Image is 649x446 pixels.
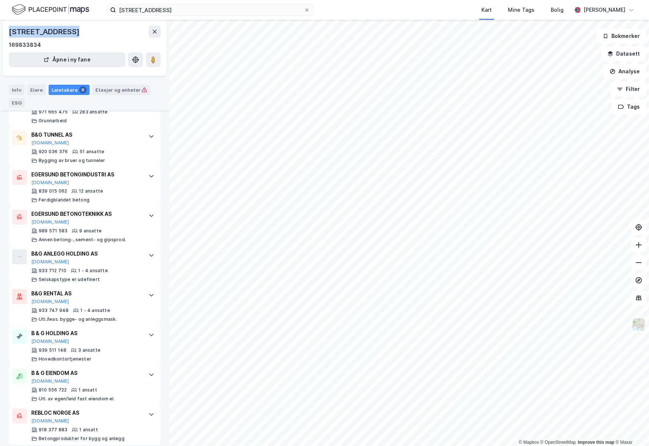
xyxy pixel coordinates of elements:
img: Z [632,317,646,331]
input: Søk på adresse, matrikkel, gårdeiere, leietakere eller personer [116,4,304,15]
div: Betongprodukter for bygg og anlegg [39,436,124,442]
div: B & G HOLDING AS [31,329,141,338]
div: 1 ansatt [79,427,98,433]
div: Annen betong-, sement- og gipsprod. [39,237,126,243]
div: REBLOC NORGE AS [31,408,141,417]
div: 1 - 4 ansatte [78,268,108,274]
div: Hovedkontortjenester [39,356,91,362]
button: [DOMAIN_NAME] [31,180,69,186]
button: Analyse [603,64,646,79]
div: 169833834 [9,41,41,49]
div: 12 ansatte [79,188,103,194]
div: 810 556 722 [39,387,67,393]
iframe: Chat Widget [612,411,649,446]
div: 51 ansatte [80,149,104,155]
button: Tags [612,99,646,114]
div: 839 015 062 [39,188,67,194]
div: 933 747 948 [39,308,69,313]
div: Kart [481,6,492,14]
div: Selskapstype er udefinert [39,277,100,282]
div: Eiere [27,85,46,95]
div: 283 ansatte [80,109,108,115]
div: 9 ansatte [79,228,102,234]
button: [DOMAIN_NAME] [31,140,69,146]
div: 989 571 583 [39,228,67,234]
div: Bygging av bruer og tunneler [39,158,105,164]
div: Leietakere [49,85,90,95]
div: 918 377 883 [39,427,67,433]
div: 3 ansatte [78,347,101,353]
div: [STREET_ADDRESS] [9,26,81,38]
div: Ferdigblandet betong [39,197,90,203]
button: Datasett [601,46,646,61]
div: Utl./leas. bygge- og anleggsmask. [39,316,117,322]
button: Åpne i ny fane [9,52,125,67]
div: EGERSUND BETONGINDUSTRI AS [31,170,141,179]
div: 920 036 376 [39,149,68,155]
button: [DOMAIN_NAME] [31,299,69,305]
div: 9 [79,86,87,94]
div: B&G ANLEGG HOLDING AS [31,249,141,258]
div: Info [9,85,24,95]
div: B & G EIENDOM AS [31,369,141,377]
div: 1 ansatt [78,387,97,393]
div: ESG [9,98,25,108]
button: Filter [611,82,646,96]
div: Utl. av egen/leid fast eiendom el. [39,396,115,402]
div: B&G TUNNEL AS [31,130,141,139]
button: [DOMAIN_NAME] [31,219,69,225]
div: EGERSUND BETONGTEKNIKK AS [31,210,141,218]
div: Mine Tags [508,6,534,14]
div: [PERSON_NAME] [583,6,625,14]
button: [DOMAIN_NAME] [31,418,69,424]
a: Mapbox [519,440,539,445]
button: [DOMAIN_NAME] [31,378,69,384]
img: logo.f888ab2527a4732fd821a326f86c7f29.svg [12,3,89,16]
a: OpenStreetMap [540,440,576,445]
div: Grunnarbeid [39,118,67,124]
button: [DOMAIN_NAME] [31,259,69,265]
button: Bokmerker [596,29,646,43]
a: Improve this map [578,440,614,445]
button: [DOMAIN_NAME] [31,338,69,344]
div: 933 712 710 [39,268,66,274]
div: Kontrollprogram for chat [612,411,649,446]
div: 1 - 4 ansatte [80,308,110,313]
div: Etasjer og enheter [95,87,147,93]
div: Bolig [551,6,564,14]
div: 971 665 475 [39,109,68,115]
div: B&G RENTAL AS [31,289,141,298]
div: 939 511 148 [39,347,66,353]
